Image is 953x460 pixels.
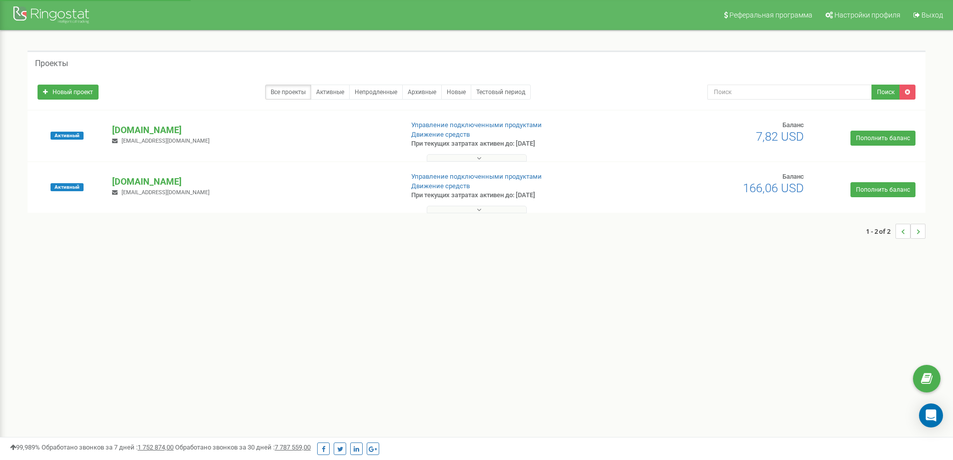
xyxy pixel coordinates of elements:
[349,85,403,100] a: Непродленные
[850,131,915,146] a: Пополнить баланс
[265,85,311,100] a: Все проекты
[122,138,210,144] span: [EMAIL_ADDRESS][DOMAIN_NAME]
[122,189,210,196] span: [EMAIL_ADDRESS][DOMAIN_NAME]
[850,182,915,197] a: Пополнить баланс
[782,121,804,129] span: Баланс
[411,131,470,138] a: Движение средств
[10,443,40,451] span: 99,989%
[402,85,442,100] a: Архивные
[782,173,804,180] span: Баланс
[866,224,895,239] span: 1 - 2 of 2
[42,443,174,451] span: Обработано звонков за 7 дней :
[138,443,174,451] u: 1 752 874,00
[411,173,542,180] a: Управление подключенными продуктами
[729,11,812,19] span: Реферальная программа
[38,85,99,100] a: Новый проект
[411,139,619,149] p: При текущих затратах активен до: [DATE]
[112,175,395,188] p: [DOMAIN_NAME]
[919,403,943,427] div: Open Intercom Messenger
[411,121,542,129] a: Управление подключенными продуктами
[51,183,84,191] span: Активный
[275,443,311,451] u: 7 787 559,00
[112,124,395,137] p: [DOMAIN_NAME]
[707,85,872,100] input: Поиск
[411,182,470,190] a: Движение средств
[471,85,531,100] a: Тестовый период
[35,59,68,68] h5: Проекты
[311,85,350,100] a: Активные
[871,85,900,100] button: Поиск
[834,11,900,19] span: Настройки профиля
[51,132,84,140] span: Активный
[175,443,311,451] span: Обработано звонков за 30 дней :
[866,214,925,249] nav: ...
[921,11,943,19] span: Выход
[756,130,804,144] span: 7,82 USD
[743,181,804,195] span: 166,06 USD
[411,191,619,200] p: При текущих затратах активен до: [DATE]
[441,85,471,100] a: Новые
